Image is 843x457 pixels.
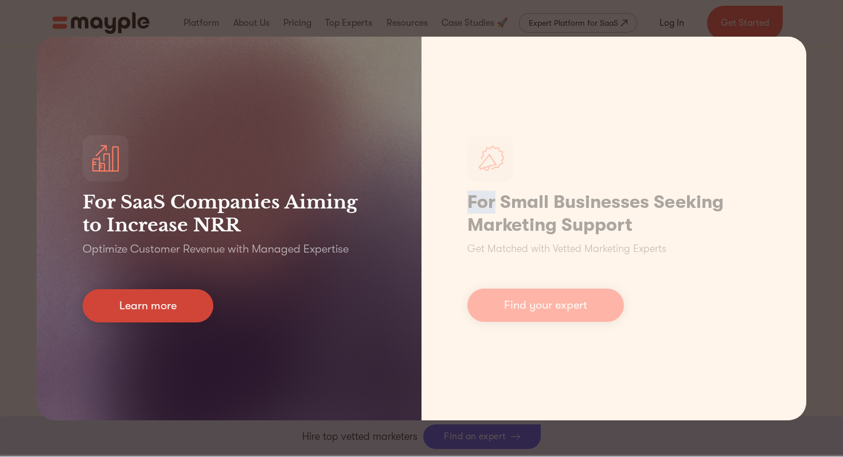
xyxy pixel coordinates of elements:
a: Find your expert [467,289,624,322]
a: Learn more [83,289,213,322]
p: Get Matched with Vetted Marketing Experts [467,241,666,257]
h1: For Small Businesses Seeking Marketing Support [467,191,760,237]
p: Optimize Customer Revenue with Managed Expertise [83,241,349,257]
h3: For SaaS Companies Aiming to Increase NRR [83,191,376,237]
